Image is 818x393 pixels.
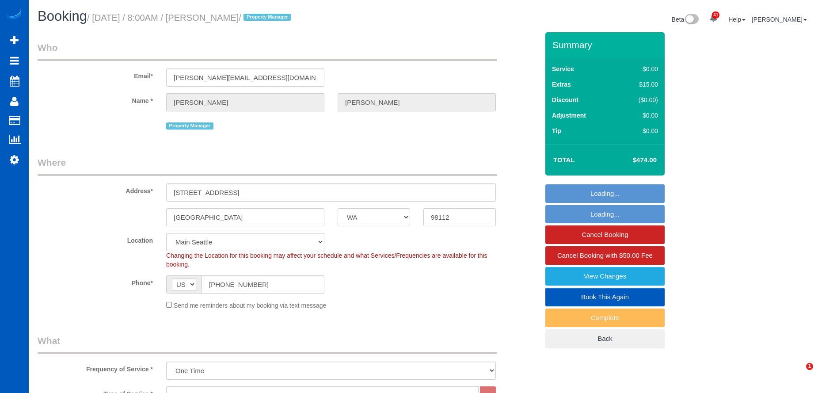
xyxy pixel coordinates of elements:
legend: What [38,334,497,354]
span: / [239,13,293,23]
label: Name * [31,93,160,105]
label: Adjustment [552,111,586,120]
div: $0.00 [620,65,658,73]
a: View Changes [545,267,665,286]
a: Book This Again [545,288,665,306]
label: Phone* [31,275,160,287]
label: Address* [31,183,160,195]
input: Phone* [202,275,324,294]
legend: Where [38,156,497,176]
div: $0.00 [620,111,658,120]
img: New interface [684,14,699,26]
a: Beta [672,16,699,23]
span: Property Manager [166,122,213,130]
h3: Summary [552,40,660,50]
a: [PERSON_NAME] [752,16,807,23]
a: Back [545,329,665,348]
label: Tip [552,126,561,135]
input: First Name* [166,93,324,111]
input: Zip Code* [423,208,496,226]
span: Property Manager [243,14,291,21]
a: Help [728,16,746,23]
span: Send me reminders about my booking via text message [174,302,327,309]
span: Changing the Location for this booking may affect your schedule and what Services/Frequencies are... [166,252,487,268]
span: Booking [38,8,87,24]
input: Last Name* [338,93,496,111]
label: Extras [552,80,571,89]
label: Service [552,65,574,73]
label: Email* [31,69,160,80]
iframe: Intercom live chat [788,363,809,384]
span: Cancel Booking with $50.00 Fee [557,252,653,259]
img: Automaid Logo [5,9,23,21]
input: City* [166,208,324,226]
div: ($0.00) [620,95,658,104]
a: Cancel Booking [545,225,665,244]
div: $0.00 [620,126,658,135]
span: 41 [712,11,719,19]
span: 1 [806,363,813,370]
strong: Total [553,156,575,164]
div: $15.00 [620,80,658,89]
a: Cancel Booking with $50.00 Fee [545,246,665,265]
input: Email* [166,69,324,87]
label: Frequency of Service * [31,362,160,374]
label: Location [31,233,160,245]
small: / [DATE] / 8:00AM / [PERSON_NAME] [87,13,293,23]
a: 41 [705,9,722,28]
label: Discount [552,95,578,104]
legend: Who [38,41,497,61]
h4: $474.00 [606,156,657,164]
